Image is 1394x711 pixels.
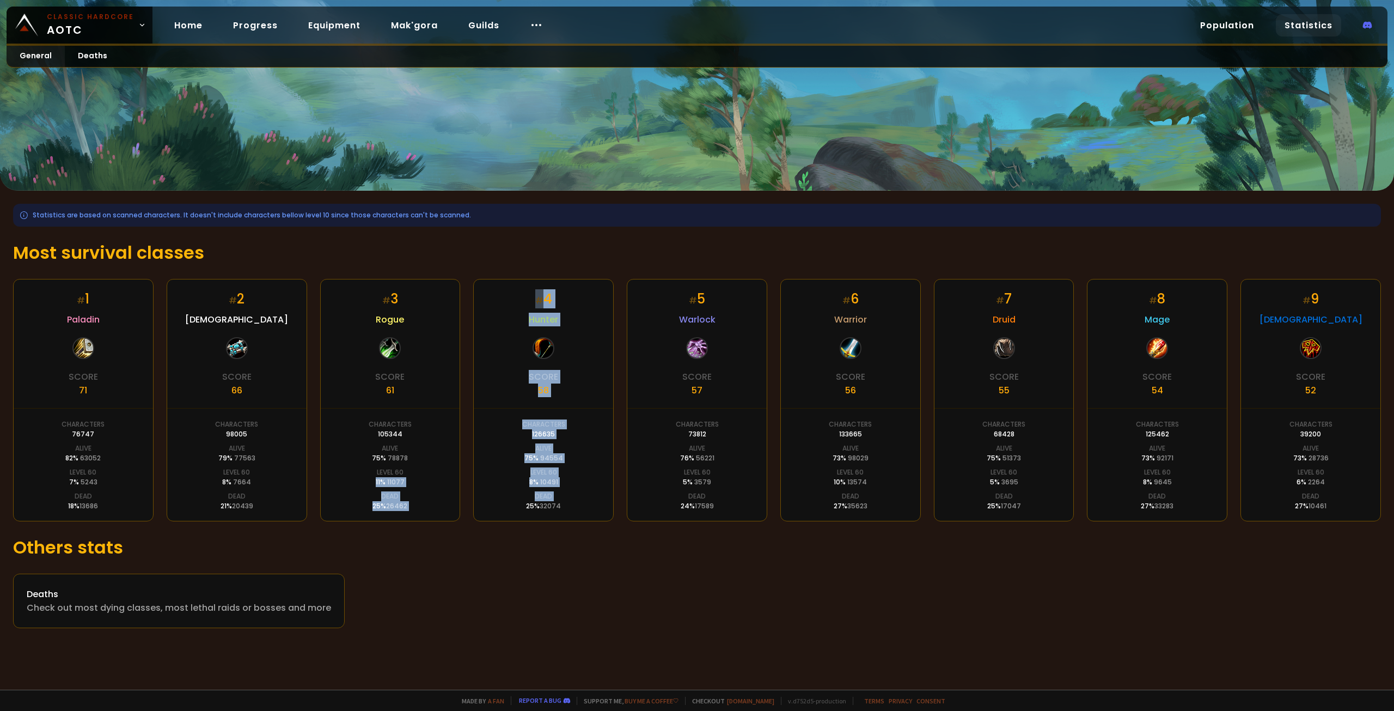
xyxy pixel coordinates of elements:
div: Alive [689,443,705,453]
div: 82 % [65,453,101,463]
h1: Most survival classes [13,240,1381,266]
div: 133665 [839,429,862,439]
a: Statistics [1276,14,1341,37]
div: 61 [386,384,394,397]
a: Home [166,14,211,37]
div: 27 % [1295,501,1326,511]
div: Characters [62,420,105,429]
a: Buy me a coffee [625,697,678,705]
div: 6 [842,289,859,308]
div: 125462 [1146,429,1169,439]
a: Equipment [299,14,369,37]
div: 98005 [226,429,247,439]
span: 98029 [848,453,869,463]
div: 73 % [1293,453,1329,463]
div: Level 60 [991,467,1017,477]
div: Level 60 [1298,467,1324,477]
div: 79 % [218,453,255,463]
span: [DEMOGRAPHIC_DATA] [1260,313,1362,326]
div: 73 % [833,453,869,463]
span: v. d752d5 - production [781,697,846,705]
small: # [1149,294,1157,307]
span: 63052 [80,453,101,463]
span: 51373 [1002,453,1021,463]
a: Terms [864,697,884,705]
span: Warlock [679,313,716,326]
div: Dead [1302,491,1319,501]
div: Dead [688,491,706,501]
div: Level 60 [837,467,864,477]
div: 11 % [376,477,405,487]
div: Alive [75,443,91,453]
div: 10 % [834,477,867,487]
div: 25 % [526,501,561,511]
div: 8 % [222,477,251,487]
div: Dead [75,491,92,501]
div: Score [375,370,405,384]
span: 9645 [1154,477,1172,487]
a: Progress [224,14,286,37]
a: [DOMAIN_NAME] [727,697,774,705]
div: Score [69,370,98,384]
span: 10461 [1309,501,1326,511]
div: Score [529,370,558,384]
span: Made by [455,697,504,705]
div: Characters [982,420,1025,429]
div: Dead [381,491,399,501]
div: 3 [382,289,398,308]
div: Level 60 [1144,467,1171,477]
div: Dead [228,491,246,501]
div: Alive [535,443,552,453]
a: Population [1191,14,1263,37]
span: 77563 [234,453,255,463]
div: 73 % [1141,453,1173,463]
div: 9 [1303,289,1319,308]
div: 75 % [372,453,408,463]
small: # [842,294,851,307]
div: Check out most dying classes, most lethal raids or bosses and more [27,601,331,615]
a: Privacy [889,697,912,705]
div: Score [1296,370,1325,384]
div: Score [682,370,712,384]
span: AOTC [47,12,134,38]
div: Deaths [27,587,331,601]
div: 54 [1152,384,1163,397]
div: 18 % [68,501,98,511]
div: 52 [1305,384,1316,397]
div: 8 [1149,289,1165,308]
div: 27 % [834,501,867,511]
div: Level 60 [684,467,711,477]
div: 75 % [524,453,563,463]
span: 33283 [1154,501,1173,511]
a: Deaths [65,46,120,67]
div: Dead [535,491,552,501]
div: Alive [842,443,859,453]
div: 24 % [681,501,714,511]
span: 35623 [847,501,867,511]
span: 5243 [81,477,97,487]
div: 6 % [1297,477,1325,487]
span: 3695 [1001,477,1018,487]
div: 8 % [529,477,558,487]
a: Guilds [460,14,508,37]
div: 5 % [683,477,711,487]
div: 55 [999,384,1010,397]
a: a fan [488,697,504,705]
span: Hunter [529,313,558,326]
div: 2 [229,289,244,308]
small: # [535,294,543,307]
span: 10491 [540,477,558,487]
span: 17589 [695,501,714,511]
span: 17047 [1001,501,1021,511]
div: Level 60 [530,467,557,477]
a: DeathsCheck out most dying classes, most lethal raids or bosses and more [13,574,345,628]
div: 68428 [994,429,1014,439]
small: Classic Hardcore [47,12,134,22]
div: 1 [77,289,89,308]
div: Score [222,370,252,384]
div: Characters [369,420,412,429]
span: 7664 [233,477,251,487]
div: Alive [1149,443,1165,453]
a: General [7,46,65,67]
a: Classic HardcoreAOTC [7,7,152,44]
